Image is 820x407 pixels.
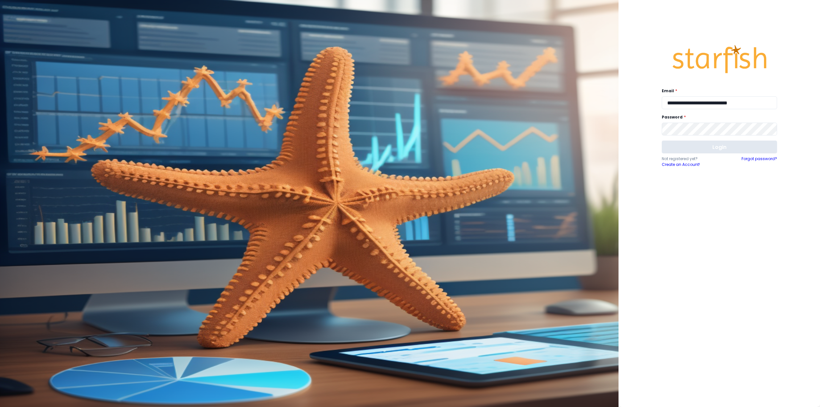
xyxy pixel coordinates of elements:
[662,88,773,94] label: Email
[742,156,777,167] a: Forgot password?
[671,39,767,79] img: Logo.42cb71d561138c82c4ab.png
[662,156,719,162] p: Not registered yet?
[662,141,777,153] button: Login
[662,114,773,120] label: Password
[662,162,719,167] a: Create an Account!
